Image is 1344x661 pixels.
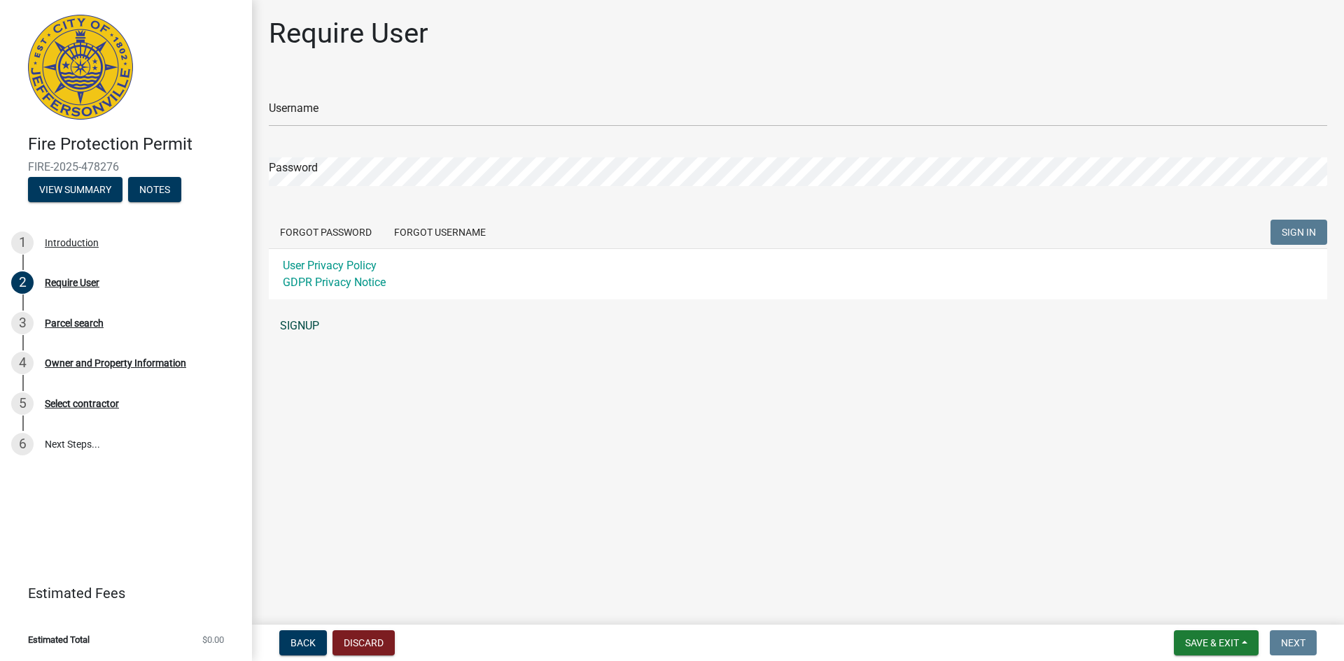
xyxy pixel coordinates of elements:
[1282,227,1316,238] span: SIGN IN
[45,318,104,328] div: Parcel search
[11,352,34,374] div: 4
[283,259,377,272] a: User Privacy Policy
[28,15,133,120] img: City of Jeffersonville, Indiana
[11,579,230,607] a: Estimated Fees
[1270,220,1327,245] button: SIGN IN
[1281,637,1305,648] span: Next
[11,271,34,294] div: 2
[1185,637,1239,648] span: Save & Exit
[279,630,327,655] button: Back
[290,637,316,648] span: Back
[1270,630,1317,655] button: Next
[383,220,497,245] button: Forgot Username
[28,160,224,173] span: FIRE-2025-478276
[28,134,241,155] h4: Fire Protection Permit
[28,177,122,202] button: View Summary
[45,399,119,408] div: Select contractor
[128,185,181,196] wm-modal-confirm: Notes
[11,232,34,254] div: 1
[11,312,34,334] div: 3
[11,392,34,415] div: 5
[283,276,386,289] a: GDPR Privacy Notice
[45,358,186,368] div: Owner and Property Information
[269,17,428,50] h1: Require User
[202,635,224,644] span: $0.00
[128,177,181,202] button: Notes
[269,220,383,245] button: Forgot Password
[28,635,90,644] span: Estimated Total
[11,433,34,455] div: 6
[45,278,99,287] div: Require User
[45,238,99,248] div: Introduction
[1174,630,1259,655] button: Save & Exit
[332,630,395,655] button: Discard
[28,185,122,196] wm-modal-confirm: Summary
[269,312,1327,340] a: SIGNUP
